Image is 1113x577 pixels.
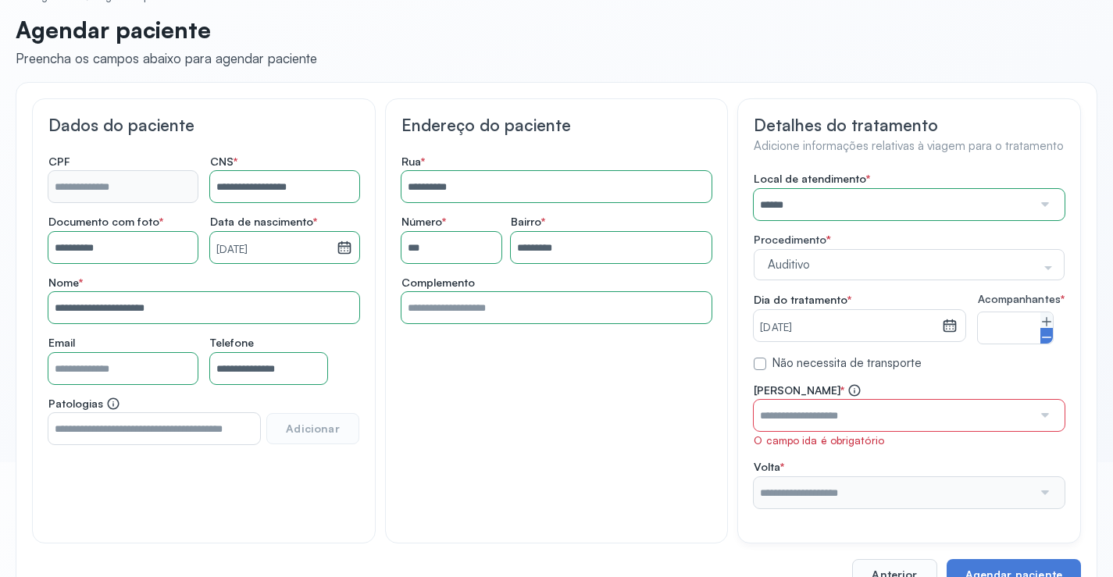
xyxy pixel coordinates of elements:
span: Nome [48,276,83,290]
span: Dia do tratamento [754,293,851,307]
button: Adicionar [266,413,359,444]
h3: Endereço do paciente [401,115,712,135]
span: CPF [48,155,70,169]
small: [DATE] [760,320,936,336]
span: Local de atendimento [754,172,870,186]
div: Preencha os campos abaixo para agendar paciente [16,50,317,66]
span: Documento com foto [48,215,163,229]
span: Telefone [210,336,254,350]
small: [DATE] [216,242,330,258]
p: Agendar paciente [16,16,317,44]
span: Procedimento [754,233,826,246]
h4: Adicione informações relativas à viagem para o tratamento [754,139,1065,154]
span: Data de nascimento [210,215,317,229]
span: Número [401,215,446,229]
span: Patologias [48,397,120,411]
span: Rua [401,155,425,169]
span: Auditivo [764,257,1039,272]
span: Acompanhantes [978,293,1065,306]
label: Não necessita de transporte [772,356,922,371]
span: Volta [754,460,784,474]
h3: Detalhes do tratamento [754,115,1065,135]
h3: Dados do paciente [48,115,359,135]
span: Bairro [511,215,545,229]
span: Complemento [401,276,475,290]
span: CNS [210,155,237,169]
div: O campo ida é obrigatório [754,434,1065,447]
span: Email [48,336,75,350]
span: [PERSON_NAME] [754,383,862,397]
